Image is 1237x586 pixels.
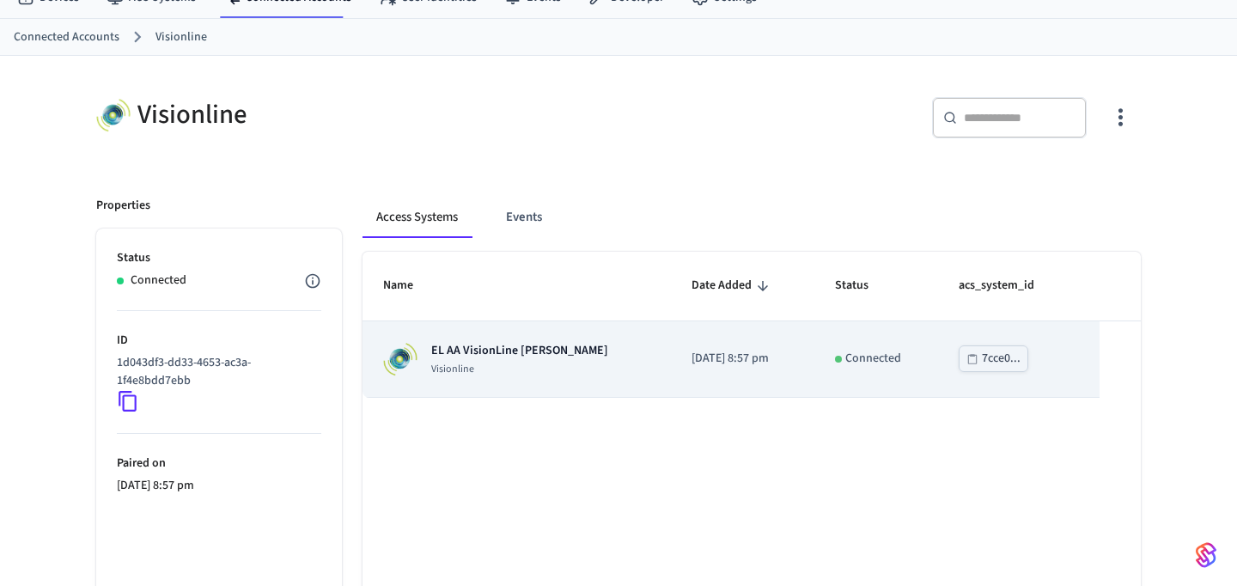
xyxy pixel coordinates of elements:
a: Visionline [155,28,207,46]
span: acs_system_id [959,272,1057,299]
p: Connected [131,272,186,290]
div: Visionline [96,97,608,132]
p: Paired on [117,455,321,473]
a: Connected Accounts [14,28,119,46]
p: Visionline [431,363,608,376]
p: Properties [96,197,150,215]
span: Name [383,272,436,299]
img: SeamLogoGradient.69752ec5.svg [1196,541,1216,569]
p: Status [117,249,321,267]
img: Visionline Logo [383,342,417,376]
button: Access Systems [363,197,472,238]
div: 7cce0... [982,348,1021,369]
img: Visionline [96,97,131,132]
p: EL AA VisionLine [PERSON_NAME] [431,342,608,359]
table: sticky table [363,252,1141,397]
p: [DATE] 8:57 pm [692,350,794,368]
div: connected account tabs [363,197,1141,238]
p: ID [117,332,321,350]
button: 7cce0... [959,345,1028,372]
p: [DATE] 8:57 pm [117,477,321,495]
span: Status [835,272,891,299]
p: 1d043df3-dd33-4653-ac3a-1f4e8bdd7ebb [117,354,314,390]
span: Date Added [692,272,774,299]
button: Events [492,197,556,238]
p: Connected [845,350,901,368]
